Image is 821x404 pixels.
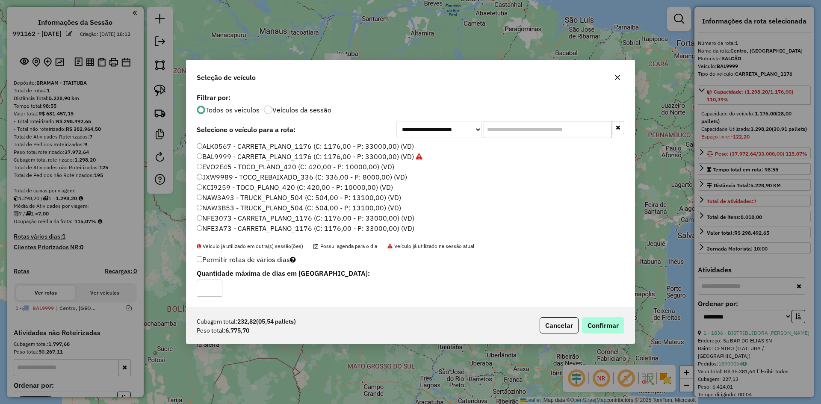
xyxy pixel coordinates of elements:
strong: 6.775,70 [225,326,249,335]
strong: Selecione o veículo para a rota: [197,125,295,134]
label: NPA0251 - TOCO_PLANO_252 (C: 252,00 - P: 6000,00) (VD) [197,233,390,244]
input: NFE3073 - CARRETA_PLANO_1176 (C: 1176,00 - P: 33000,00) (VD) [197,215,202,221]
button: Confirmar [582,317,624,333]
span: Possui agenda para o dia [313,243,377,249]
input: NAW3A93 - TRUCK_PLANO_504 (C: 504,00 - P: 13100,00) (VD) [197,195,202,200]
span: Peso total: [197,326,225,335]
label: EVO2E45 - TOCO_PLANO_420 (C: 420,00 - P: 10000,00) (VD) [197,162,394,172]
span: Veículo já utilizado em outra(s) sessão(ões) [197,243,303,249]
i: Veículo já utilizado na sessão atual [416,153,422,160]
span: Veículo já utilizado na sessão atual [387,243,474,249]
button: Cancelar [540,317,579,333]
label: Veículos da sessão [272,106,331,113]
input: KCI9259 - TOCO_PLANO_420 (C: 420,00 - P: 10000,00) (VD) [197,184,202,190]
input: NAW3B53 - TRUCK_PLANO_504 (C: 504,00 - P: 13100,00) (VD) [197,205,202,210]
input: BAL9999 - CARRETA_PLANO_1176 (C: 1176,00 - P: 33000,00) (VD) [197,153,202,159]
span: Seleção de veículo [197,72,256,83]
label: ALK0567 - CARRETA_PLANO_1176 (C: 1176,00 - P: 33000,00) (VD) [197,141,414,151]
label: NAW3B53 - TRUCK_PLANO_504 (C: 504,00 - P: 13100,00) (VD) [197,203,401,213]
label: Permitir rotas de vários dias [197,251,296,268]
input: EVO2E45 - TOCO_PLANO_420 (C: 420,00 - P: 10000,00) (VD) [197,164,202,169]
label: NFE3A73 - CARRETA_PLANO_1176 (C: 1176,00 - P: 33000,00) (VD) [197,223,414,233]
i: Selecione pelo menos um veículo [290,256,296,263]
span: (05,54 pallets) [256,318,296,325]
label: Filtrar por: [197,92,624,103]
span: Cubagem total: [197,317,237,326]
label: Quantidade máxima de dias em [GEOGRAPHIC_DATA]: [197,268,478,278]
label: Todos os veiculos [205,106,260,113]
label: BAL9999 - CARRETA_PLANO_1176 (C: 1176,00 - P: 33000,00) (VD) [197,151,422,162]
strong: 232,82 [237,317,296,326]
input: JXW9989 - TOCO_REBAIXADO_336 (C: 336,00 - P: 8000,00) (VD) [197,174,202,180]
input: NFE3A73 - CARRETA_PLANO_1176 (C: 1176,00 - P: 33000,00) (VD) [197,225,202,231]
label: NAW3A93 - TRUCK_PLANO_504 (C: 504,00 - P: 13100,00) (VD) [197,192,401,203]
label: NFE3073 - CARRETA_PLANO_1176 (C: 1176,00 - P: 33000,00) (VD) [197,213,414,223]
label: JXW9989 - TOCO_REBAIXADO_336 (C: 336,00 - P: 8000,00) (VD) [197,172,407,182]
input: Permitir rotas de vários dias [197,257,202,262]
input: ALK0567 - CARRETA_PLANO_1176 (C: 1176,00 - P: 33000,00) (VD) [197,143,202,149]
label: KCI9259 - TOCO_PLANO_420 (C: 420,00 - P: 10000,00) (VD) [197,182,393,192]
